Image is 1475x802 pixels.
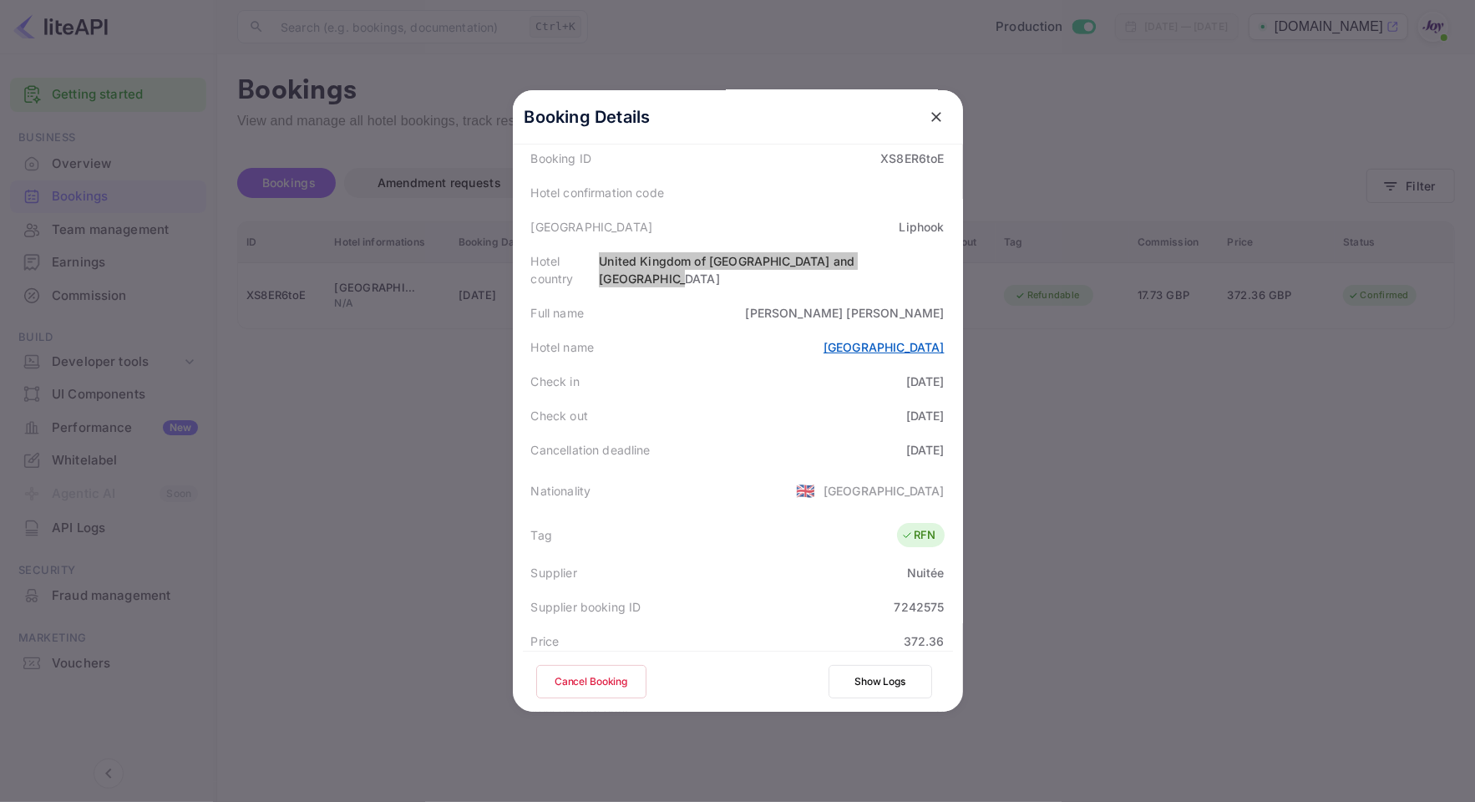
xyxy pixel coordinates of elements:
[745,304,944,322] div: [PERSON_NAME] [PERSON_NAME]
[531,482,591,500] div: Nationality
[824,340,945,354] a: [GEOGRAPHIC_DATA]
[599,252,944,287] div: United Kingdom of [GEOGRAPHIC_DATA] and [GEOGRAPHIC_DATA]
[531,407,588,424] div: Check out
[531,373,580,390] div: Check in
[531,441,651,459] div: Cancellation deadline
[531,252,600,287] div: Hotel country
[531,218,653,236] div: [GEOGRAPHIC_DATA]
[525,104,651,129] p: Booking Details
[531,598,641,616] div: Supplier booking ID
[829,665,932,698] button: Show Logs
[531,632,560,650] div: Price
[531,304,584,322] div: Full name
[536,665,646,698] button: Cancel Booking
[880,150,944,167] div: XS8ER6toE
[906,407,945,424] div: [DATE]
[907,564,945,581] div: Nuitée
[531,150,592,167] div: Booking ID
[824,482,945,500] div: [GEOGRAPHIC_DATA]
[899,218,944,236] div: Liphook
[906,441,945,459] div: [DATE]
[531,184,664,201] div: Hotel confirmation code
[894,598,944,616] div: 7242575
[796,475,815,505] span: United States
[921,102,951,132] button: close
[531,526,552,544] div: Tag
[531,564,577,581] div: Supplier
[904,632,945,650] div: 372.36
[901,527,935,544] div: RFN
[531,338,595,356] div: Hotel name
[906,373,945,390] div: [DATE]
